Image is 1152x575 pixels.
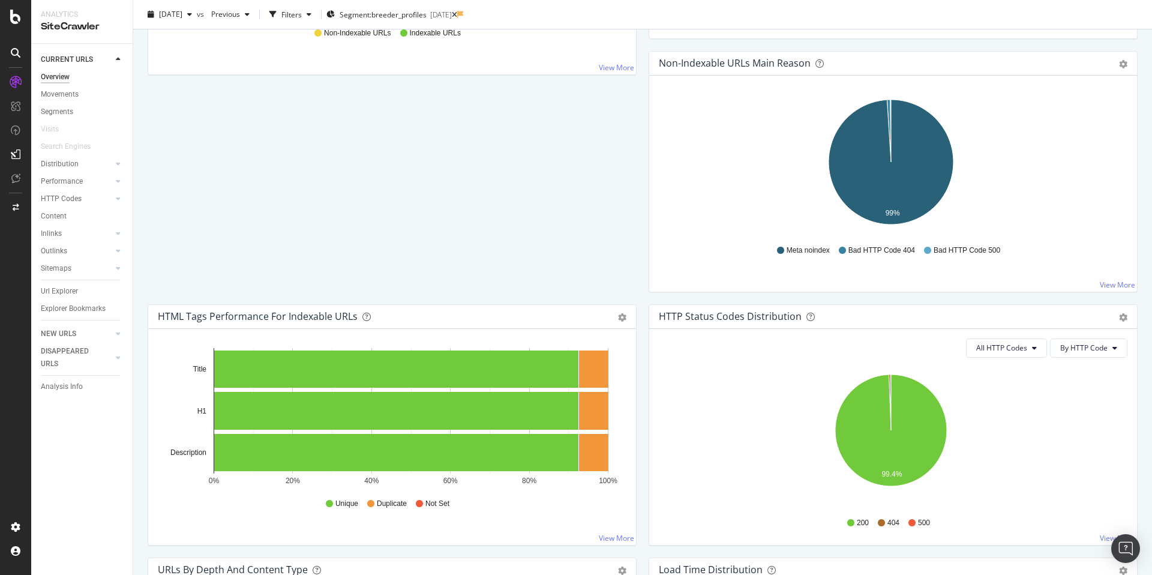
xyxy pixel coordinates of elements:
text: 99% [886,209,900,217]
span: Unique [335,499,358,509]
span: 2025 Aug. 22nd [159,9,182,19]
a: Search Engines [41,140,103,153]
a: View More [599,62,634,73]
a: Content [41,210,124,223]
div: Url Explorer [41,285,78,298]
span: vs [197,9,206,19]
a: Explorer Bookmarks [41,303,124,315]
a: Url Explorer [41,285,124,298]
a: Inlinks [41,227,112,240]
span: Bad HTTP Code 404 [848,245,915,256]
text: 40% [364,477,379,485]
a: CURRENT URLS [41,53,112,66]
text: 60% [443,477,458,485]
text: Title [193,365,207,373]
span: All HTTP Codes [976,343,1027,353]
a: View More [1100,533,1135,543]
a: Sitemaps [41,262,112,275]
button: Segment:breeder_profiles[DATE] [326,5,452,24]
div: SiteCrawler [41,20,123,34]
a: Outlinks [41,245,112,257]
div: Sitemaps [41,262,71,275]
div: Visits [41,123,59,136]
a: Segments [41,106,124,118]
div: Content [41,210,67,223]
button: Previous [206,5,254,24]
button: All HTTP Codes [966,339,1047,358]
text: Description [170,448,206,457]
div: HTTP Status Codes Distribution [659,310,802,322]
div: [DATE] [430,10,452,20]
span: 404 [887,518,899,528]
div: Open Intercom Messenger [1111,534,1140,563]
div: Overview [41,71,70,83]
div: Analysis Info [41,381,83,393]
div: HTML Tags Performance for Indexable URLs [158,310,358,322]
a: Visits [41,123,71,136]
div: Segments [41,106,73,118]
div: Distribution [41,158,79,170]
div: gear [1119,567,1127,575]
a: Movements [41,88,124,101]
div: gear [618,567,626,575]
div: Inlinks [41,227,62,240]
span: Indexable URLs [410,28,461,38]
span: Non-Indexable URLs [324,28,391,38]
div: Performance [41,175,83,188]
text: 99.4% [881,470,902,478]
div: Movements [41,88,79,101]
a: HTTP Codes [41,193,112,205]
svg: A chart. [659,367,1123,507]
a: Performance [41,175,112,188]
svg: A chart. [158,348,622,487]
div: gear [618,313,626,322]
svg: A chart. [659,95,1123,234]
text: H1 [197,407,207,415]
span: 200 [857,518,869,528]
div: Analytics [41,10,123,20]
a: Distribution [41,158,112,170]
text: 100% [599,477,617,485]
span: Previous [206,9,240,19]
div: Search Engines [41,140,91,153]
div: NEW URLS [41,328,76,340]
span: Not Set [425,499,449,509]
a: Analysis Info [41,381,124,393]
button: By HTTP Code [1050,339,1127,358]
div: Filters [281,9,302,19]
div: Outlinks [41,245,67,257]
div: gear [1119,313,1127,322]
text: 0% [209,477,220,485]
span: By HTTP Code [1060,343,1108,353]
text: 20% [286,477,300,485]
span: Meta noindex [787,245,830,256]
span: Duplicate [377,499,407,509]
div: CURRENT URLS [41,53,93,66]
a: View More [1100,280,1135,290]
div: gear [1119,60,1127,68]
a: NEW URLS [41,328,112,340]
div: DISAPPEARED URLS [41,345,101,370]
span: 500 [918,518,930,528]
a: DISAPPEARED URLS [41,345,112,370]
span: Segment: breeder_profiles [340,10,427,20]
a: View More [599,533,634,543]
button: [DATE] [143,5,197,24]
span: Bad HTTP Code 500 [934,245,1000,256]
text: 80% [522,477,536,485]
div: Explorer Bookmarks [41,303,106,315]
button: Filters [265,5,316,24]
div: Non-Indexable URLs Main Reason [659,57,811,69]
div: HTTP Codes [41,193,82,205]
a: Overview [41,71,124,83]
